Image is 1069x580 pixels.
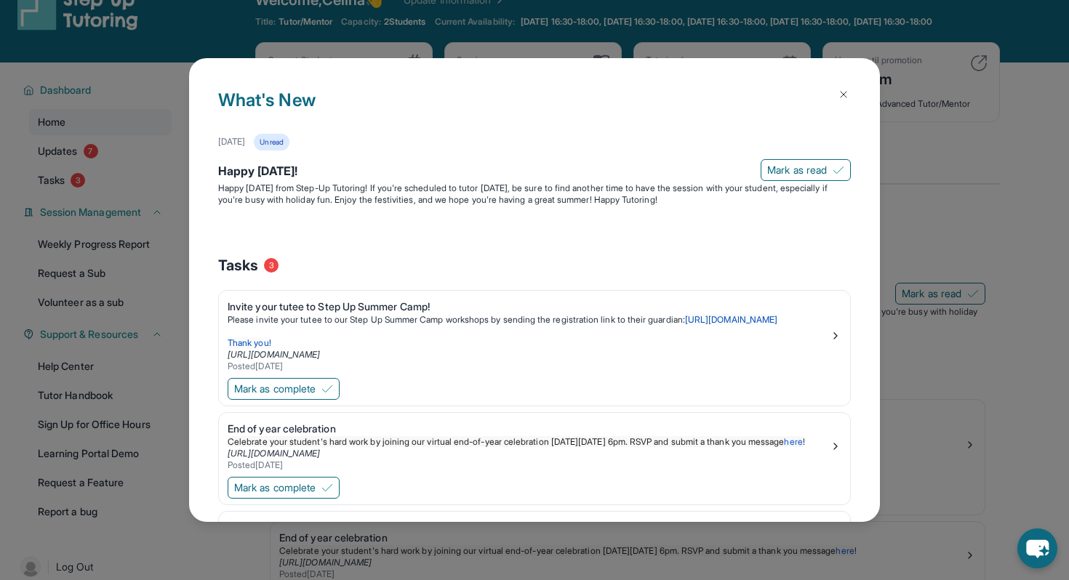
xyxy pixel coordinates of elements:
[234,480,316,495] span: Mark as complete
[761,159,851,181] button: Mark as read
[228,436,830,448] p: !
[228,422,830,436] div: End of year celebration
[254,134,289,150] div: Unread
[321,383,333,395] img: Mark as complete
[767,163,827,177] span: Mark as read
[228,337,271,348] span: Thank you!
[228,314,830,326] p: Please invite your tutee to our Step Up Summer Camp workshops by sending the registration link to...
[838,89,849,100] img: Close Icon
[218,255,258,275] span: Tasks
[218,87,851,134] h1: What's New
[234,382,316,396] span: Mark as complete
[219,291,850,375] a: Invite your tutee to Step Up Summer Camp!Please invite your tutee to our Step Up Summer Camp work...
[219,413,850,474] a: End of year celebrationCelebrate your student's hard work by joining our virtual end-of-year cele...
[218,162,851,182] div: Happy [DATE]!
[264,258,279,273] span: 3
[833,164,844,176] img: Mark as read
[1017,528,1057,568] button: chat-button
[228,299,830,314] div: Invite your tutee to Step Up Summer Camp!
[784,436,802,447] a: here
[321,482,333,494] img: Mark as complete
[228,378,340,400] button: Mark as complete
[685,314,777,325] a: [URL][DOMAIN_NAME]
[228,436,784,447] span: Celebrate your student's hard work by joining our virtual end-of-year celebration [DATE][DATE] 6p...
[218,136,245,148] div: [DATE]
[218,182,851,206] p: Happy [DATE] from Step-Up Tutoring! If you're scheduled to tutor [DATE], be sure to find another ...
[228,520,830,535] div: Solidify your Tutoring Plans for Summer and Fall '25 with Step-Up!
[228,448,320,459] a: [URL][DOMAIN_NAME]
[228,361,830,372] div: Posted [DATE]
[228,349,320,360] a: [URL][DOMAIN_NAME]
[228,459,830,471] div: Posted [DATE]
[228,477,340,499] button: Mark as complete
